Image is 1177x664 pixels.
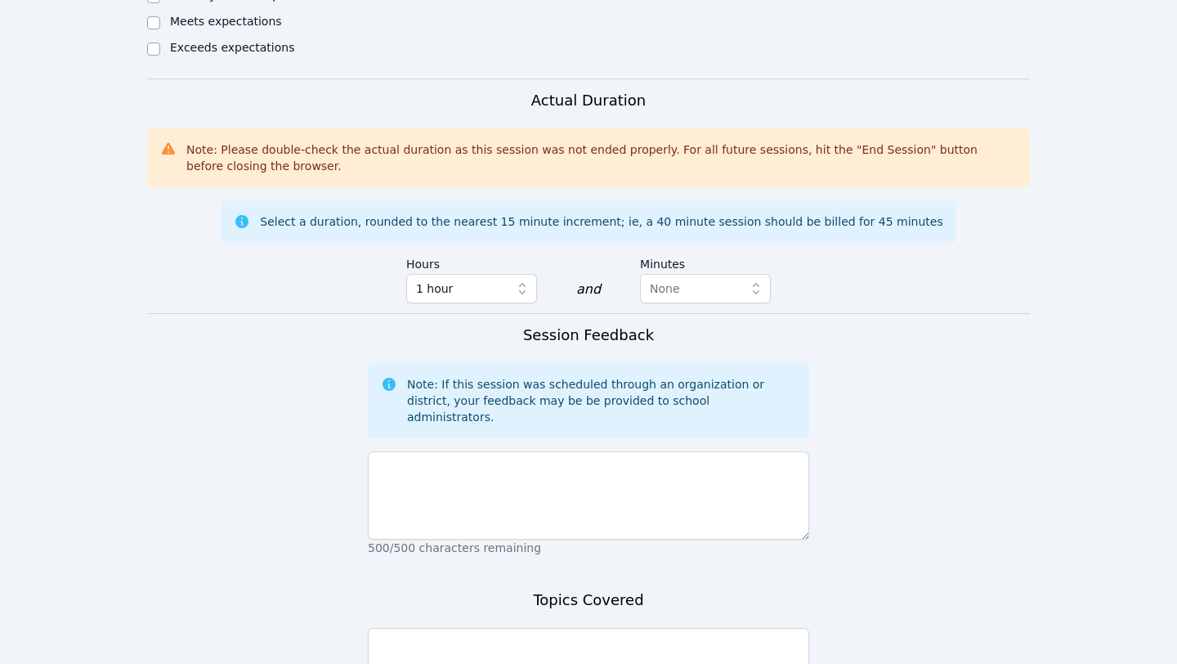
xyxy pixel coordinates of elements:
h3: Topics Covered [533,589,643,612]
div: and [576,280,601,299]
label: Minutes [640,249,771,274]
span: 1 hour [416,279,453,298]
label: Meets expectations [170,15,282,28]
h3: Session Feedback [523,324,654,347]
div: Note: If this session was scheduled through an organization or district, your feedback may be be ... [407,376,796,425]
h3: Actual Duration [531,89,646,112]
div: Select a duration, rounded to the nearest 15 minute increment; ie, a 40 minute session should be ... [260,213,942,230]
p: 500/500 characters remaining [368,540,809,556]
span: None [650,282,680,295]
label: Exceeds expectations [170,41,294,54]
button: None [640,274,771,303]
label: Hours [406,249,537,274]
div: Note: Please double-check the actual duration as this session was not ended properly. For all fut... [186,141,1017,174]
button: 1 hour [406,274,537,303]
